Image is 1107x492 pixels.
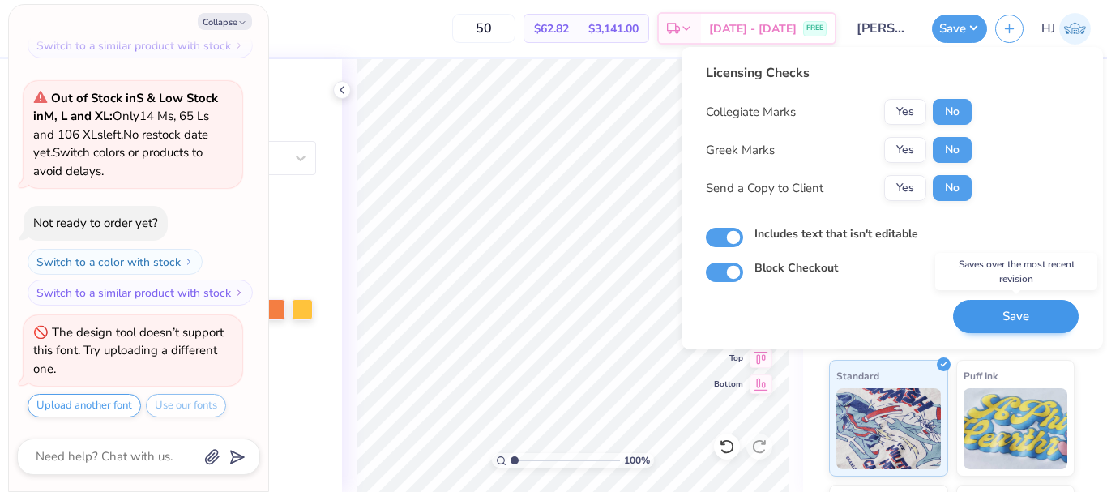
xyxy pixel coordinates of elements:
[836,367,879,384] span: Standard
[714,353,743,364] span: Top
[184,257,194,267] img: Switch to a color with stock
[234,41,244,50] img: Switch to a similar product with stock
[933,175,972,201] button: No
[706,63,972,83] div: Licensing Checks
[754,259,838,276] label: Block Checkout
[706,141,775,160] div: Greek Marks
[884,99,926,125] button: Yes
[234,288,244,297] img: Switch to a similar product with stock
[534,20,569,37] span: $62.82
[624,453,650,468] span: 100 %
[588,20,639,37] span: $3,141.00
[28,249,203,275] button: Switch to a color with stock
[33,215,158,231] div: Not ready to order yet?
[754,225,918,242] label: Includes text that isn't editable
[953,300,1079,333] button: Save
[706,179,823,198] div: Send a Copy to Client
[933,99,972,125] button: No
[806,23,823,34] span: FREE
[706,103,796,122] div: Collegiate Marks
[709,20,797,37] span: [DATE] - [DATE]
[964,367,998,384] span: Puff Ink
[198,13,252,30] button: Collapse
[28,32,253,58] button: Switch to a similar product with stock
[836,388,941,469] img: Standard
[33,90,218,179] span: Only 14 Ms, 65 Ls and 106 XLs left. Switch colors or products to avoid delays.
[1059,13,1091,45] img: Hughe Josh Cabanete
[51,90,147,106] strong: Out of Stock in S
[884,175,926,201] button: Yes
[884,137,926,163] button: Yes
[452,14,515,43] input: – –
[844,12,924,45] input: Untitled Design
[935,253,1097,290] div: Saves over the most recent revision
[964,388,1068,469] img: Puff Ink
[714,379,743,390] span: Bottom
[1041,19,1055,38] span: HJ
[33,324,224,377] div: The design tool doesn’t support this font. Try uploading a different one.
[28,280,253,306] button: Switch to a similar product with stock
[933,137,972,163] button: No
[1041,13,1091,45] a: HJ
[28,394,141,417] button: Upload another font
[932,15,987,43] button: Save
